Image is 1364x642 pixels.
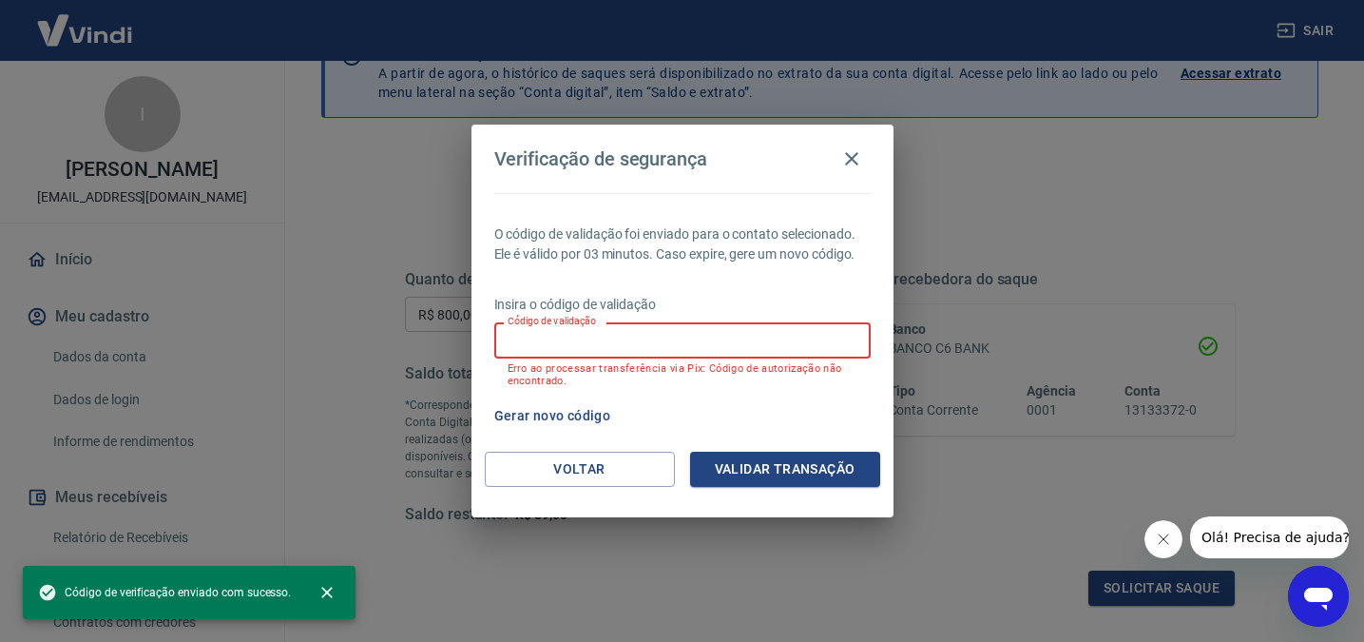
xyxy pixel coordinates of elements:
[1190,516,1349,558] iframe: Message from company
[508,314,596,328] label: Código de validação
[306,572,348,613] button: close
[11,13,160,29] span: Olá! Precisa de ajuda?
[487,399,619,434] button: Gerar novo código
[508,362,857,387] p: Erro ao processar transferência via Pix: Código de autorização não encontrado.
[494,295,871,315] p: Insira o código de validação
[494,224,871,264] p: O código de validação foi enviado para o contato selecionado. Ele é válido por 03 minutos. Caso e...
[1144,520,1182,558] iframe: Close message
[1288,566,1349,627] iframe: Button to launch messaging window
[485,452,675,487] button: Voltar
[38,583,291,602] span: Código de verificação enviado com sucesso.
[494,147,708,170] h4: Verificação de segurança
[690,452,880,487] button: Validar transação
